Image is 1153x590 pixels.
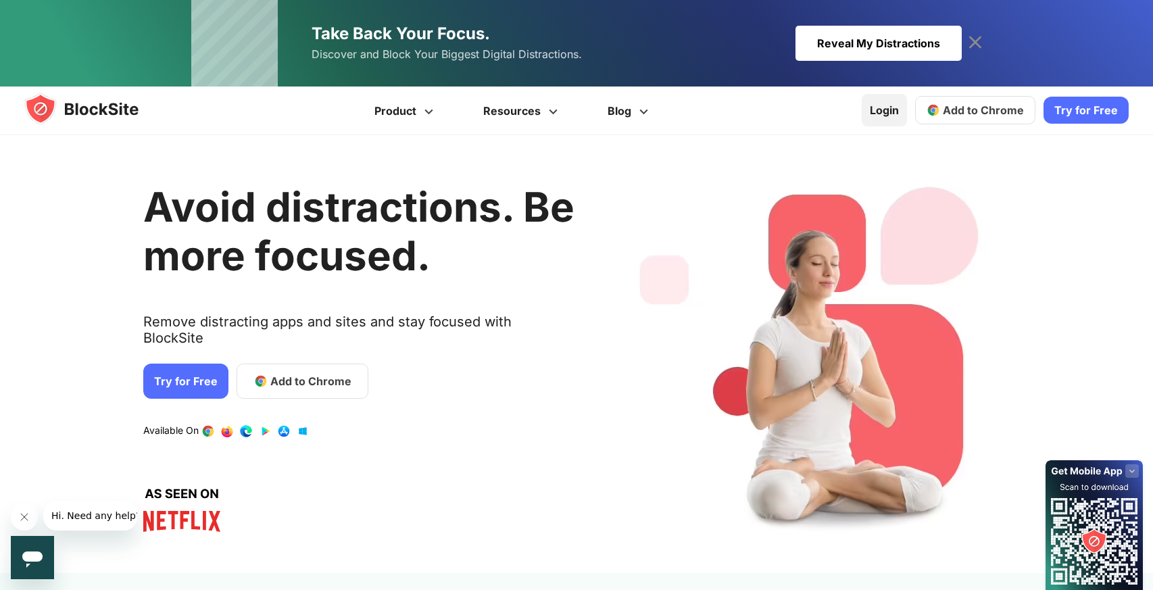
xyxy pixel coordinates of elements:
[8,9,97,20] span: Hi. Need any help?
[11,536,54,579] iframe: Button to launch messaging window
[351,87,460,135] a: Product
[11,503,38,531] iframe: Close message
[24,93,165,125] img: blocksite-icon.5d769676.svg
[943,103,1024,117] span: Add to Chrome
[143,364,228,399] a: Try for Free
[795,26,962,61] div: Reveal My Distractions
[270,373,351,389] span: Add to Chrome
[143,314,574,357] text: Remove distracting apps and sites and stay focused with BlockSite
[585,87,675,135] a: Blog
[460,87,585,135] a: Resources
[312,24,490,43] span: Take Back Your Focus.
[237,364,368,399] a: Add to Chrome
[43,501,137,531] iframe: Message from company
[927,103,940,117] img: chrome-icon.svg
[312,45,582,64] span: Discover and Block Your Biggest Digital Distractions.
[1044,97,1129,124] a: Try for Free
[143,182,574,280] h1: Avoid distractions. Be more focused.
[915,96,1035,124] a: Add to Chrome
[862,94,907,126] a: Login
[143,424,199,438] text: Available On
